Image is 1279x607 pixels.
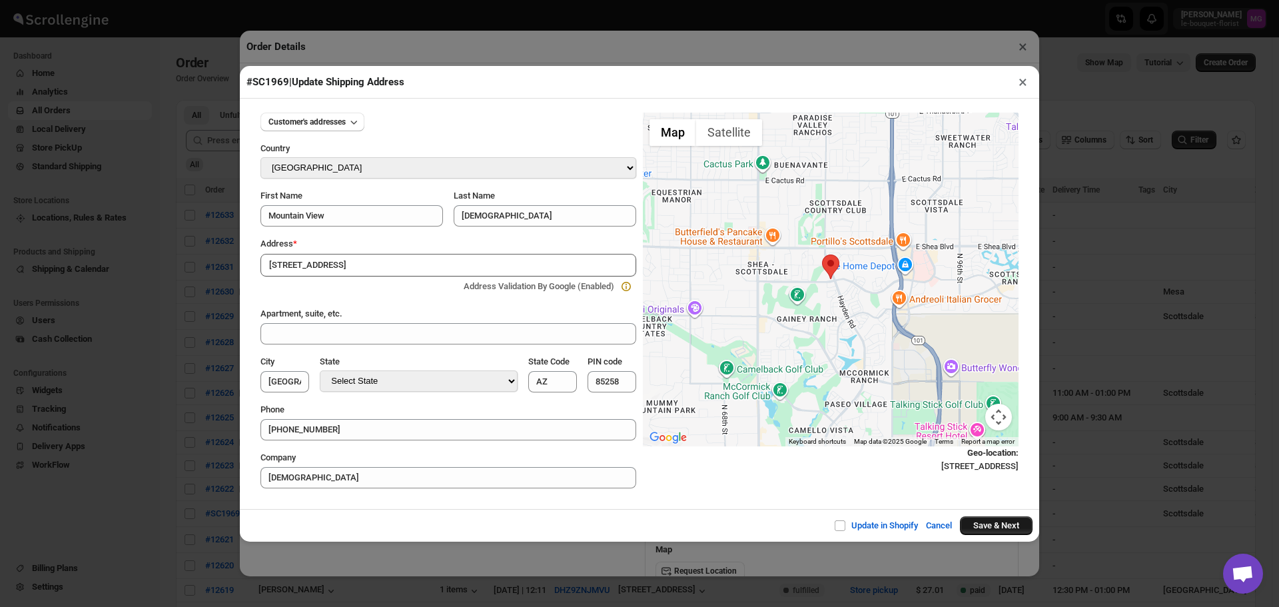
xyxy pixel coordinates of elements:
div: Country [260,142,636,157]
a: Open this area in Google Maps (opens a new window) [646,429,690,446]
button: Update in Shopify [826,512,926,539]
button: Cancel [918,512,960,539]
input: Enter a address [260,254,636,277]
span: Last Name [454,191,495,201]
div: State [320,355,517,370]
button: Map camera controls [985,404,1012,430]
div: [STREET_ADDRESS] [643,446,1019,473]
div: Open chat [1223,554,1263,594]
b: Geo-location : [967,448,1019,458]
button: Keyboard shortcuts [789,437,846,446]
span: #SC1969 | Update Shipping Address [246,76,404,88]
span: Address Validation By Google (Enabled) [464,281,614,291]
div: Address [260,237,636,251]
span: Company [260,452,296,462]
button: Show satellite imagery [696,119,762,146]
a: Report a map error [961,438,1015,445]
span: PIN code [588,356,622,366]
span: Map data ©2025 Google [854,438,927,445]
button: × [1013,73,1033,91]
a: Terms (opens in new tab) [935,438,953,445]
button: Customer's addresses [260,113,364,131]
span: Phone [260,404,284,414]
span: State Code [528,356,570,366]
button: Show street map [649,119,696,146]
button: Save & Next [960,516,1033,535]
img: Google [646,429,690,446]
span: First Name [260,191,302,201]
span: Customer's addresses [268,117,346,127]
span: Update in Shopify [851,520,918,530]
span: City [260,356,274,366]
span: Apartment, suite, etc. [260,308,342,318]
